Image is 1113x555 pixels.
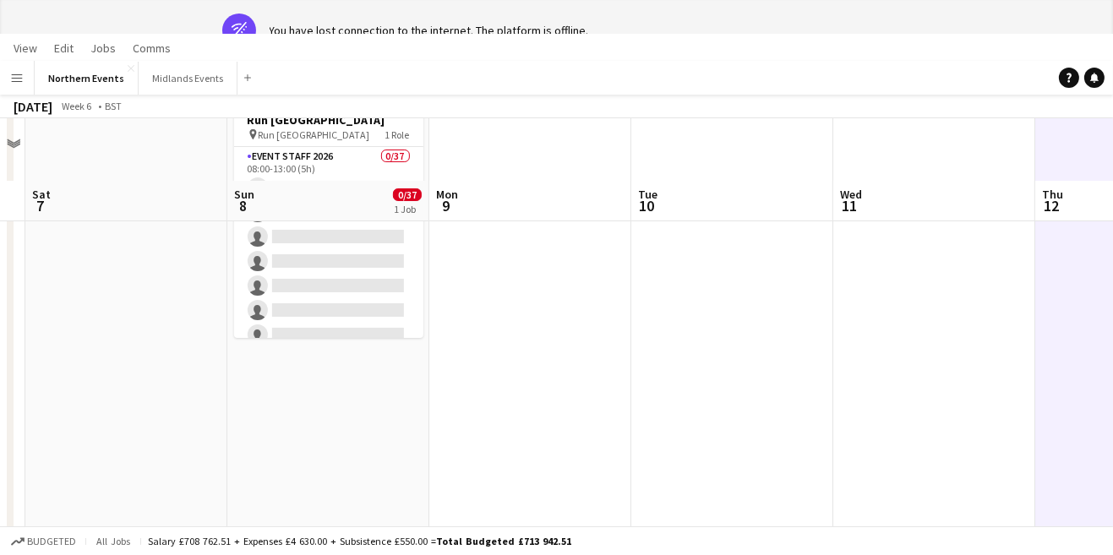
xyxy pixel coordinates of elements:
span: 11 [837,196,862,215]
div: You have lost connection to the internet. The platform is offline. [270,23,589,38]
span: Thu [1042,187,1063,202]
a: Jobs [84,37,123,59]
div: Salary £708 762.51 + Expenses £4 630.00 + Subsistence £550.00 = [148,535,571,547]
h3: Run [GEOGRAPHIC_DATA] [234,112,423,128]
span: Sun [234,187,254,202]
span: Sat [32,187,51,202]
div: 1 Job [394,203,421,215]
span: View [14,41,37,56]
span: Tue [638,187,657,202]
span: Run [GEOGRAPHIC_DATA] [259,128,370,141]
span: Week 6 [56,100,98,112]
button: Budgeted [8,532,79,551]
span: Comms [133,41,171,56]
span: Wed [840,187,862,202]
button: Northern Events [35,62,139,95]
span: 12 [1039,196,1063,215]
span: Mon [436,187,458,202]
span: All jobs [93,535,134,547]
span: Budgeted [27,536,76,547]
span: 10 [636,196,657,215]
span: Edit [54,41,74,56]
span: Total Budgeted £713 942.51 [436,535,571,547]
span: 9 [434,196,458,215]
span: 1 Role [385,128,410,141]
span: 0/37 [393,188,422,201]
a: Comms [126,37,177,59]
div: [DATE] [14,98,52,115]
span: Jobs [90,41,116,56]
span: 8 [232,196,254,215]
a: Edit [47,37,80,59]
button: Midlands Events [139,62,237,95]
div: BST [105,100,122,112]
a: View [7,37,44,59]
span: 7 [30,196,51,215]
